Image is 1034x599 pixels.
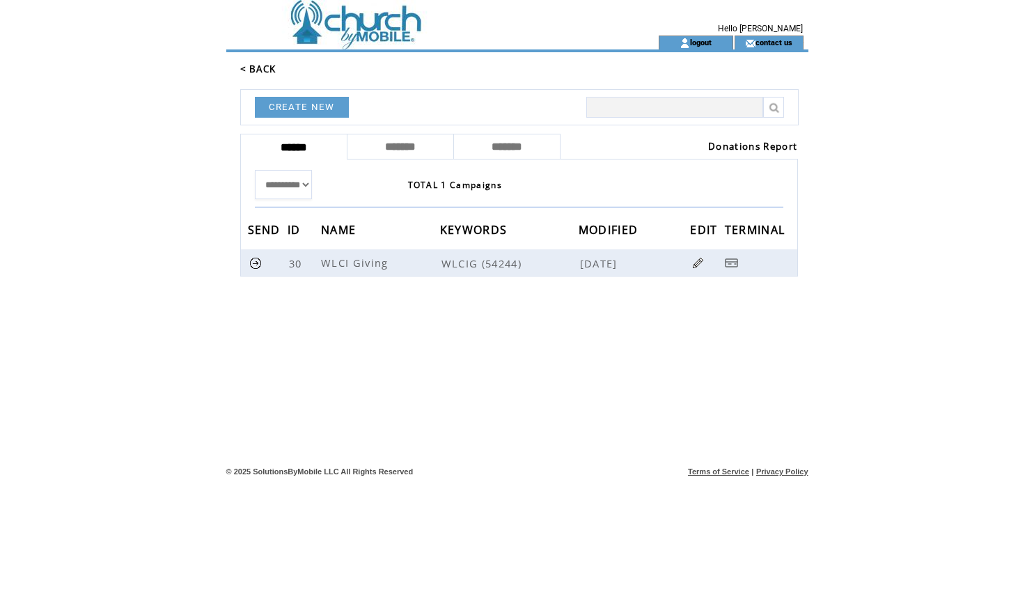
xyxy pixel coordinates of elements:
a: contact us [755,38,792,47]
a: Privacy Policy [756,467,808,476]
a: ID [288,225,304,233]
span: Hello [PERSON_NAME] [718,24,803,33]
span: ID [288,219,304,244]
img: account_icon.gif [680,38,690,49]
span: © 2025 SolutionsByMobile LLC All Rights Reserved [226,467,414,476]
a: logout [690,38,712,47]
a: CREATE NEW [255,97,349,118]
a: NAME [321,225,359,233]
span: [DATE] [580,256,621,270]
img: contact_us_icon.gif [745,38,755,49]
span: EDIT [690,219,721,244]
span: KEYWORDS [440,219,511,244]
span: WLCI Giving [321,256,392,270]
span: TOTAL 1 Campaigns [408,179,503,191]
span: 30 [289,256,306,270]
span: TERMINAL [725,219,789,244]
span: WLCIG (54244) [441,256,577,270]
a: MODIFIED [579,225,642,233]
a: < BACK [240,63,276,75]
span: MODIFIED [579,219,642,244]
a: Terms of Service [688,467,749,476]
span: NAME [321,219,359,244]
span: SEND [248,219,284,244]
a: KEYWORDS [440,225,511,233]
a: Donations Report [708,140,797,153]
span: | [751,467,753,476]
